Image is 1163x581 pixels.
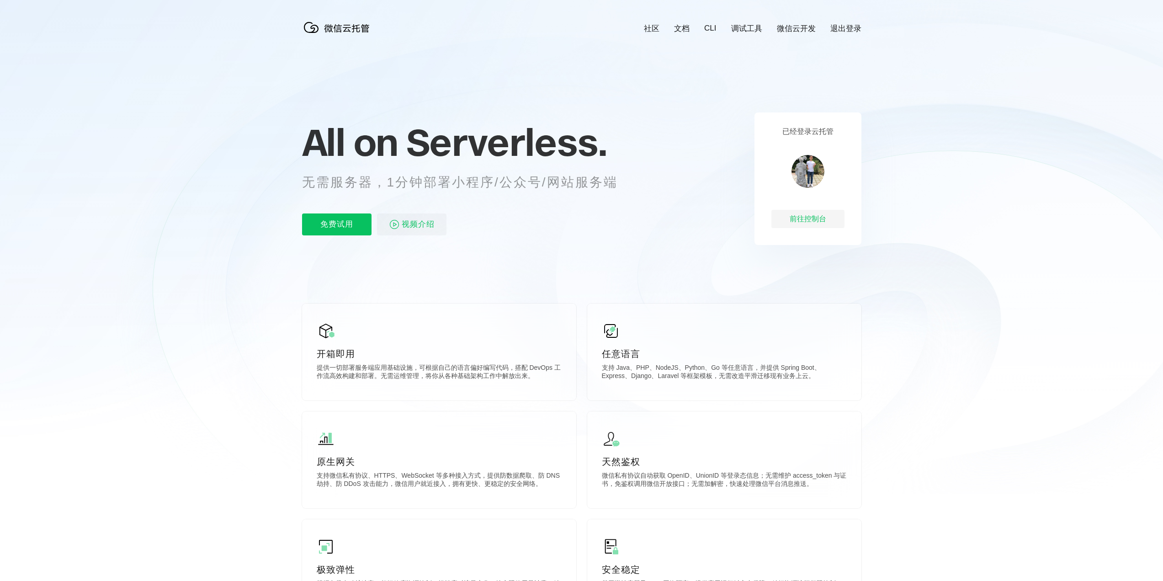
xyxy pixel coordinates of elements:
[317,364,562,382] p: 提供一切部署服务端应用基础设施，可根据自己的语言偏好编写代码，搭配 DevOps 工作流高效构建和部署。无需运维管理，将你从各种基础架构工作中解放出来。
[602,347,847,360] p: 任意语言
[302,173,635,192] p: 无需服务器，1分钟部署小程序/公众号/网站服务端
[782,127,834,137] p: 已经登录云托管
[406,119,607,165] span: Serverless.
[302,119,398,165] span: All on
[389,219,400,230] img: video_play.svg
[402,213,435,235] span: 视频介绍
[602,563,847,576] p: 安全稳定
[302,213,372,235] p: 免费试用
[674,23,690,34] a: 文档
[317,472,562,490] p: 支持微信私有协议、HTTPS、WebSocket 等多种接入方式，提供防数据爬取、防 DNS 劫持、防 DDoS 攻击能力，微信用户就近接入，拥有更快、更稳定的安全网络。
[644,23,659,34] a: 社区
[602,455,847,468] p: 天然鉴权
[317,455,562,468] p: 原生网关
[602,472,847,490] p: 微信私有协议自动获取 OpenID、UnionID 等登录态信息；无需维护 access_token 与证书，免鉴权调用微信开放接口；无需加解密，快速处理微信平台消息推送。
[704,24,716,33] a: CLI
[302,18,375,37] img: 微信云托管
[317,563,562,576] p: 极致弹性
[317,347,562,360] p: 开箱即用
[830,23,861,34] a: 退出登录
[302,30,375,38] a: 微信云托管
[731,23,762,34] a: 调试工具
[771,210,844,228] div: 前往控制台
[602,364,847,382] p: 支持 Java、PHP、NodeJS、Python、Go 等任意语言，并提供 Spring Boot、Express、Django、Laravel 等框架模板，无需改造平滑迁移现有业务上云。
[777,23,816,34] a: 微信云开发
